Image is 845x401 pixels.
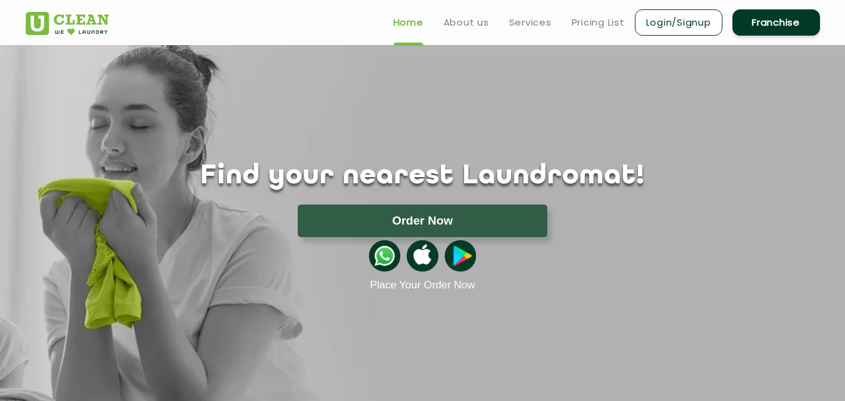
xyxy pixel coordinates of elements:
img: playstoreicon.png [445,240,476,272]
a: Franchise [732,9,820,36]
a: Pricing List [572,15,625,30]
a: Login/Signup [635,9,722,36]
a: About us [443,15,489,30]
button: Order Now [298,205,547,237]
h1: Find your nearest Laundromat! [16,161,829,192]
a: Place Your Order Now [370,279,475,292]
img: whatsappicon.png [369,240,400,272]
img: UClean Laundry and Dry Cleaning [26,12,109,35]
img: apple-icon.png [407,240,438,272]
a: Services [509,15,552,30]
a: Home [393,15,423,30]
